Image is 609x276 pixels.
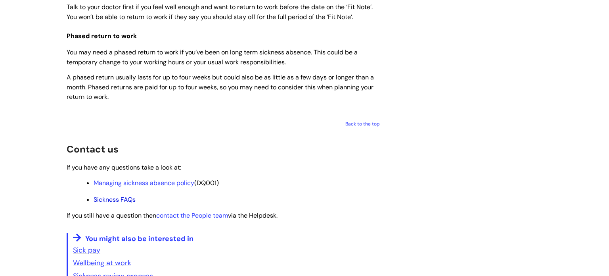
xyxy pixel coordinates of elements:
[67,163,181,172] span: If you have any questions take a look at:
[67,3,373,21] span: Talk to your doctor first if you feel well enough and want to return to work before the date on t...
[94,179,194,187] a: Managing sickness absence policy
[67,32,137,40] span: Phased return to work
[67,48,358,66] span: You may need a phased return to work if you’ve been on long term sickness absence. This could be ...
[156,211,228,220] a: contact the People team
[94,195,136,204] a: Sickness FAQs
[73,258,131,268] a: Wellbeing at work
[67,211,278,220] span: If you still have a question then via the Helpdesk.
[67,143,119,155] span: Contact us
[94,179,219,187] span: (DQ001)
[85,234,193,243] span: You might also be interested in
[345,121,380,127] a: Back to the top
[73,245,100,255] a: Sick pay
[67,73,374,101] span: A phased return usually lasts for up to four weeks but could also be as little as a few days or l...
